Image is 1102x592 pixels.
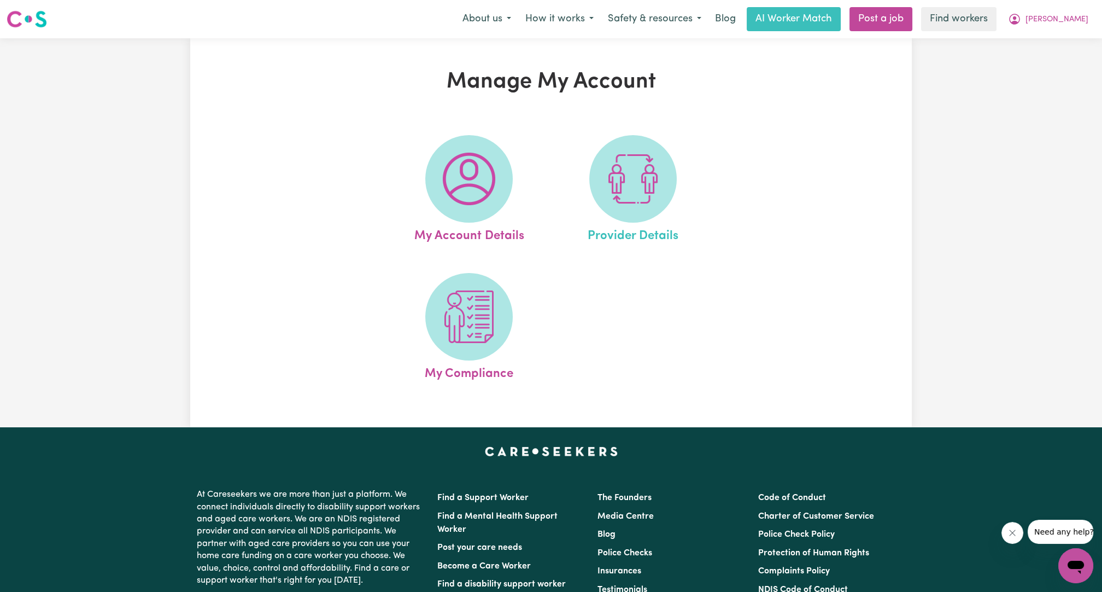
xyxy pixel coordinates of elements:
[485,447,618,456] a: Careseekers home page
[437,512,558,534] a: Find a Mental Health Support Worker
[425,361,513,384] span: My Compliance
[7,9,47,29] img: Careseekers logo
[1028,520,1093,544] iframe: Message from company
[455,8,518,31] button: About us
[588,223,678,246] span: Provider Details
[554,135,712,246] a: Provider Details
[597,530,616,539] a: Blog
[1001,522,1023,544] iframe: Close message
[437,494,529,502] a: Find a Support Worker
[758,512,874,521] a: Charter of Customer Service
[1025,14,1088,26] span: [PERSON_NAME]
[437,580,566,589] a: Find a disability support worker
[7,7,47,32] a: Careseekers logo
[597,567,641,576] a: Insurances
[758,494,826,502] a: Code of Conduct
[390,273,548,384] a: My Compliance
[747,7,841,31] a: AI Worker Match
[758,549,869,558] a: Protection of Human Rights
[597,494,652,502] a: The Founders
[601,8,708,31] button: Safety & resources
[758,567,830,576] a: Complaints Policy
[317,69,785,95] h1: Manage My Account
[518,8,601,31] button: How it works
[197,484,424,591] p: At Careseekers we are more than just a platform. We connect individuals directly to disability su...
[390,135,548,246] a: My Account Details
[849,7,912,31] a: Post a job
[414,223,524,246] span: My Account Details
[437,543,522,552] a: Post your care needs
[708,7,742,31] a: Blog
[921,7,997,31] a: Find workers
[7,8,66,16] span: Need any help?
[1058,548,1093,583] iframe: Button to launch messaging window
[1001,8,1095,31] button: My Account
[597,512,654,521] a: Media Centre
[437,562,531,571] a: Become a Care Worker
[758,530,835,539] a: Police Check Policy
[597,549,652,558] a: Police Checks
